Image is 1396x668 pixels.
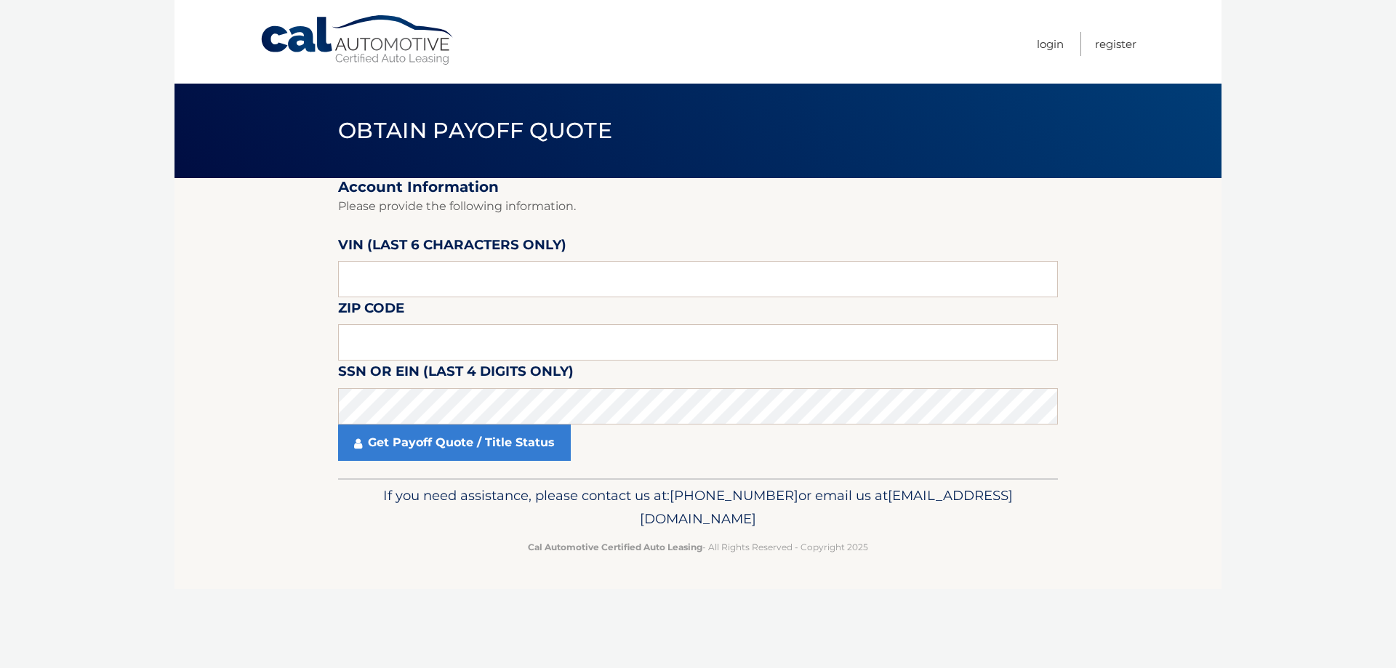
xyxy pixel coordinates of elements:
p: Please provide the following information. [338,196,1058,217]
a: Register [1095,32,1136,56]
a: Login [1037,32,1064,56]
p: - All Rights Reserved - Copyright 2025 [348,539,1048,555]
a: Cal Automotive [260,15,456,66]
strong: Cal Automotive Certified Auto Leasing [528,542,702,552]
label: Zip Code [338,297,404,324]
span: Obtain Payoff Quote [338,117,612,144]
span: [PHONE_NUMBER] [670,487,798,504]
label: VIN (last 6 characters only) [338,234,566,261]
p: If you need assistance, please contact us at: or email us at [348,484,1048,531]
h2: Account Information [338,178,1058,196]
a: Get Payoff Quote / Title Status [338,424,571,461]
label: SSN or EIN (last 4 digits only) [338,361,574,387]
